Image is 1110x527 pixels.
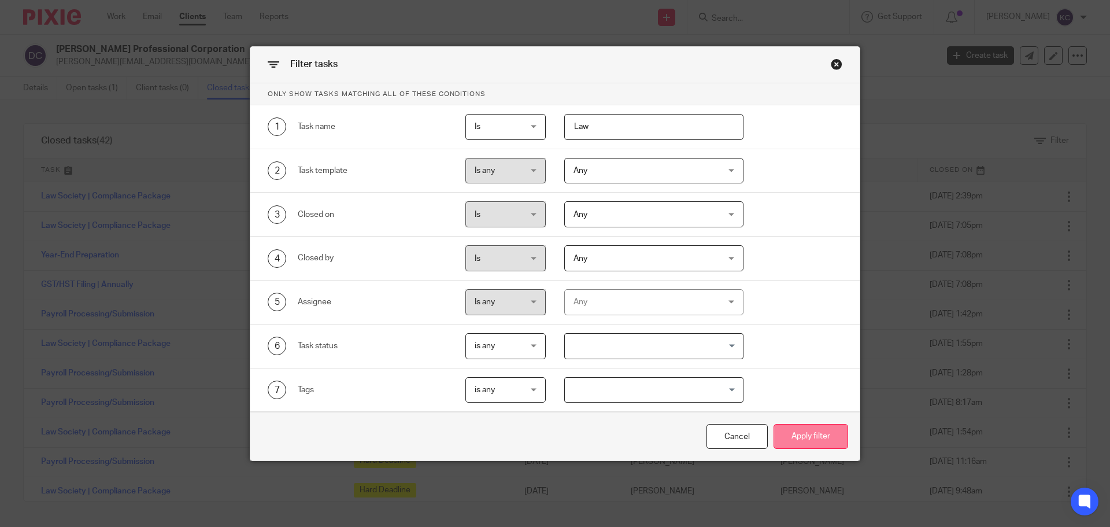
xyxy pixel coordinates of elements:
div: 4 [268,249,286,268]
button: Apply filter [774,424,848,449]
div: Search for option [564,333,744,359]
input: Search for option [566,380,737,400]
span: Is [475,123,480,131]
div: Closed on [298,209,447,220]
span: Is any [475,298,495,306]
span: Is [475,211,480,219]
span: Is any [475,167,495,175]
span: Filter tasks [290,60,338,69]
div: Task name [298,121,447,132]
div: 6 [268,337,286,355]
span: Any [573,255,587,263]
div: 2 [268,161,286,180]
div: Task template [298,165,447,176]
div: Close this dialog window [706,424,768,449]
div: Search for option [564,377,744,403]
span: is any [475,386,495,394]
div: Tags [298,384,447,396]
div: 7 [268,381,286,399]
div: Task status [298,340,447,352]
div: 3 [268,205,286,224]
span: Any [573,167,587,175]
span: is any [475,342,495,350]
span: Any [573,211,587,219]
p: Only show tasks matching all of these conditions [250,83,860,105]
span: Is [475,255,480,263]
div: Close this dialog window [831,58,842,70]
input: Search for option [566,336,737,356]
div: Closed by [298,252,447,264]
div: Any [573,290,709,314]
div: Assignee [298,296,447,308]
div: 5 [268,293,286,311]
div: 1 [268,117,286,136]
